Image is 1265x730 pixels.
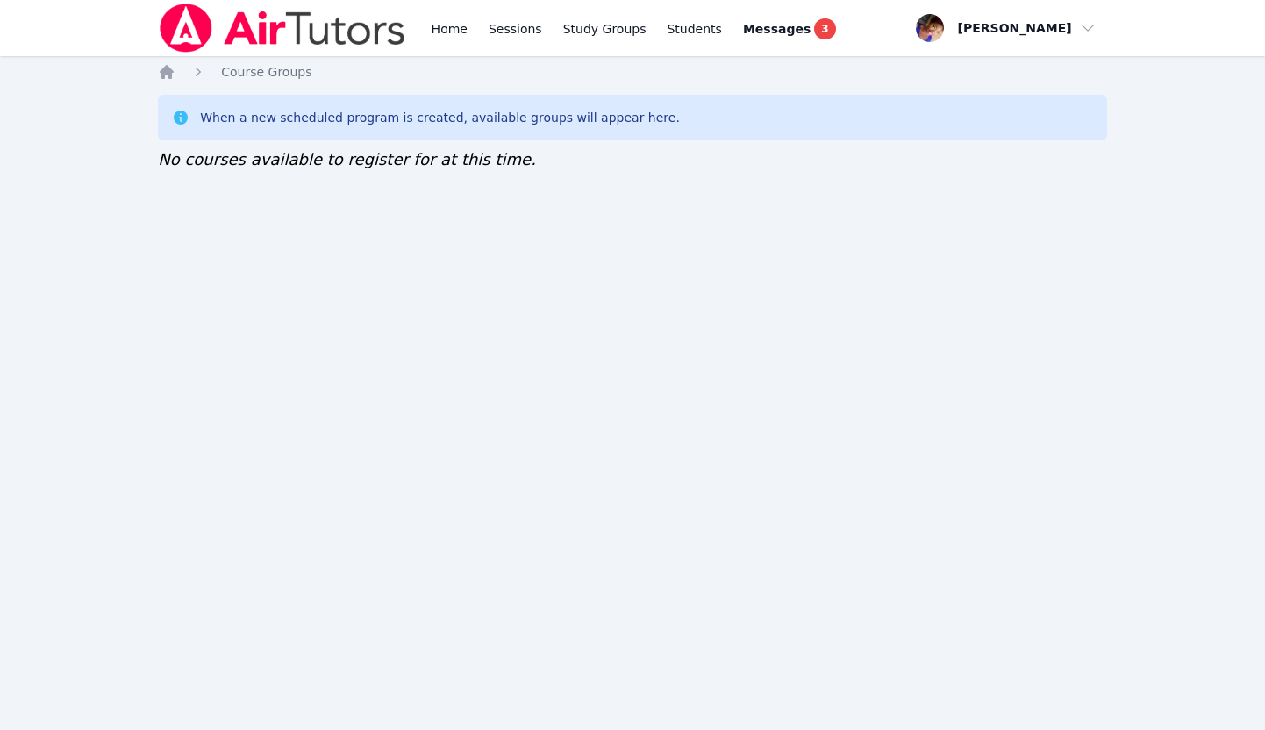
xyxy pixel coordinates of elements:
nav: Breadcrumb [158,63,1107,81]
div: When a new scheduled program is created, available groups will appear here. [200,109,680,126]
a: Course Groups [221,63,311,81]
span: Messages [743,20,811,38]
span: Course Groups [221,65,311,79]
span: No courses available to register for at this time. [158,150,536,168]
img: Air Tutors [158,4,406,53]
span: 3 [814,18,835,39]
